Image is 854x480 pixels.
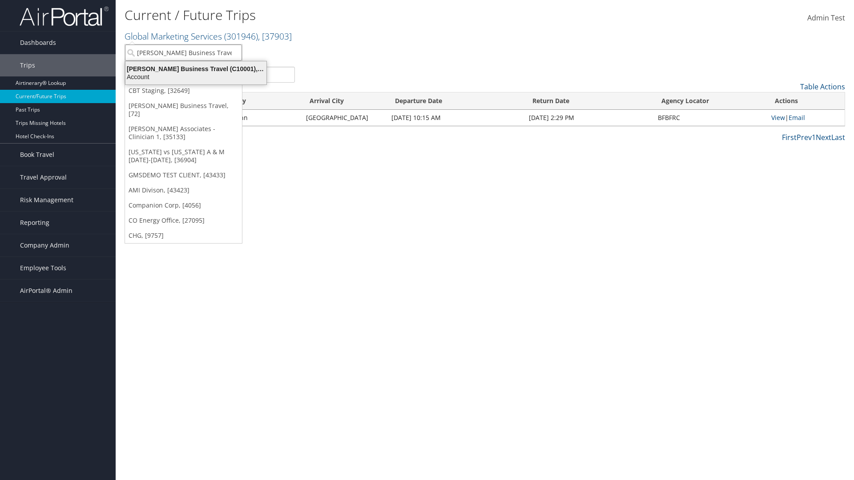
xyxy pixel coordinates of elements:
[771,113,785,122] a: View
[524,92,653,110] th: Return Date: activate to sort column ascending
[767,110,845,126] td: |
[20,212,49,234] span: Reporting
[125,168,242,183] a: GMSDEMO TEST CLIENT, [43433]
[120,73,272,81] div: Account
[20,166,67,188] span: Travel Approval
[807,4,845,32] a: Admin Test
[20,189,73,211] span: Risk Management
[302,110,387,126] td: [GEOGRAPHIC_DATA]
[258,30,292,42] span: , [ 37903 ]
[20,32,56,54] span: Dashboards
[387,92,524,110] th: Departure Date: activate to sort column descending
[125,121,242,144] a: [PERSON_NAME] Associates - Clinician 1, [35133]
[193,92,301,110] th: Departure City: activate to sort column ascending
[524,110,653,126] td: [DATE] 2:29 PM
[125,144,242,168] a: [US_STATE] vs [US_STATE] A & M [DATE]-[DATE], [36904]
[789,113,805,122] a: Email
[125,228,242,243] a: CHG, [9757]
[125,198,242,213] a: Companion Corp, [4056]
[20,257,66,279] span: Employee Tools
[125,183,242,198] a: AMI Divison, [43423]
[20,144,54,166] span: Book Travel
[20,280,73,302] span: AirPortal® Admin
[125,47,605,58] p: Filter:
[387,110,524,126] td: [DATE] 10:15 AM
[653,92,767,110] th: Agency Locator: activate to sort column ascending
[125,83,242,98] a: CBT Staging, [32649]
[125,6,605,24] h1: Current / Future Trips
[797,132,812,142] a: Prev
[125,44,242,61] input: Search Accounts
[20,234,69,256] span: Company Admin
[831,132,845,142] a: Last
[125,213,242,228] a: CO Energy Office, [27095]
[782,132,797,142] a: First
[125,30,292,42] a: Global Marketing Services
[800,82,845,92] a: Table Actions
[816,132,831,142] a: Next
[193,110,301,126] td: [US_STATE] Penn
[125,98,242,121] a: [PERSON_NAME] Business Travel, [72]
[120,65,272,73] div: [PERSON_NAME] Business Travel (C10001), [72]
[807,13,845,23] span: Admin Test
[767,92,845,110] th: Actions
[224,30,258,42] span: ( 301946 )
[20,6,109,27] img: airportal-logo.png
[653,110,767,126] td: BFBFRC
[302,92,387,110] th: Arrival City: activate to sort column ascending
[20,54,35,76] span: Trips
[812,132,816,142] a: 1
